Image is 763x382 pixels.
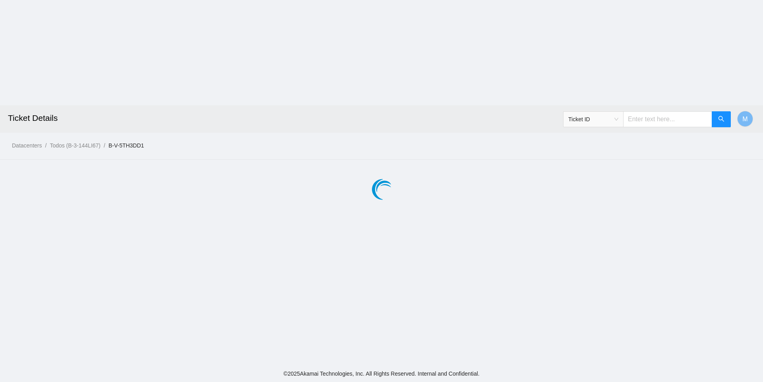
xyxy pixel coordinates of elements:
span: / [45,142,46,149]
input: Enter text here... [623,111,712,127]
button: search [712,111,731,127]
button: M [737,111,753,127]
span: search [718,116,724,123]
h2: Ticket Details [8,105,531,131]
span: M [742,114,748,124]
a: Datacenters [12,142,42,149]
a: Todos (B-3-144LI67) [50,142,101,149]
a: B-V-5TH3DD1 [108,142,144,149]
span: / [104,142,105,149]
span: Ticket ID [568,113,618,125]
